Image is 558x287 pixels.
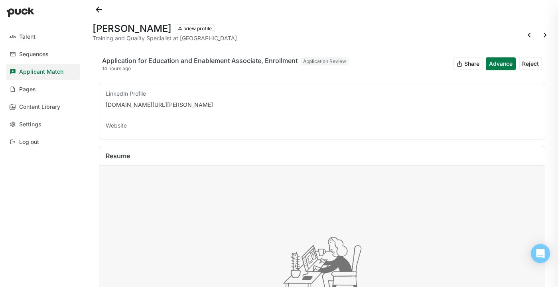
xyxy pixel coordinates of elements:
div: Website [106,122,538,130]
div: LinkedIn Profile [106,90,538,98]
h1: [PERSON_NAME] [93,24,172,33]
div: Resume [106,153,130,159]
div: Talent [19,33,35,40]
div: Application for Education and Enablement Associate, Enrollment [102,56,298,65]
a: Settings [6,116,80,132]
div: Settings [19,121,41,128]
div: 14 hours ago [102,65,349,72]
div: [DOMAIN_NAME][URL][PERSON_NAME] [106,101,538,109]
a: Talent [6,29,80,45]
button: View profile [175,24,215,33]
div: Content Library [19,104,60,110]
button: Reject [519,57,542,70]
div: Pages [19,86,36,93]
a: Pages [6,81,80,97]
a: Sequences [6,46,80,62]
div: Applicant Match [19,69,63,75]
a: Content Library [6,99,80,115]
a: Applicant Match [6,64,80,80]
button: Share [453,57,483,70]
div: Open Intercom Messenger [531,244,550,263]
div: Sequences [19,51,49,58]
div: Application Review [301,57,349,65]
button: Advance [486,57,516,70]
div: Training and Quality Specialist at [GEOGRAPHIC_DATA] [93,35,237,41]
div: Log out [19,139,39,145]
